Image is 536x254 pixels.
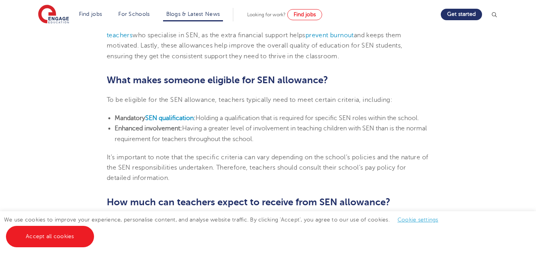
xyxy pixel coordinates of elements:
[196,115,419,122] span: Holding a qualification that is required for specific SEN roles within the school.​
[115,125,427,142] span: Having a greater level of involvement in teaching children with SEN than is the normal requiremen...
[107,154,428,182] span: It’s important to note that the specific criteria can vary depending on the school’s policies and...
[441,9,482,20] a: Get started
[107,74,328,86] span: What makes someone eligible for SEN allowance?
[38,5,69,25] img: Engage Education
[107,96,392,103] span: To be eligible for the SEN allowance, teachers typically need to meet certain criteria, including:​
[107,32,403,60] span: and keeps them motivated. Lastly, these allowances help improve the overall quality of education ...
[145,115,194,122] a: SEN qualification
[115,115,145,122] b: Mandatory
[115,125,182,132] b: Enhanced involvement:
[107,197,390,208] span: How much can teachers expect to receive from SEN allowance?
[194,115,196,122] b: :
[118,11,150,17] a: For Schools
[79,11,102,17] a: Find jobs
[133,32,305,39] span: who specialise in SEN, as the extra financial support helps
[294,11,316,17] span: Find jobs
[4,217,446,239] span: We use cookies to improve your experience, personalise content, and analyse website traffic. By c...
[398,217,438,223] a: Cookie settings
[305,32,354,39] a: prevent burnout
[6,226,94,247] a: Accept all cookies
[107,21,394,39] a: retaining teachers
[287,9,322,20] a: Find jobs
[166,11,220,17] a: Blogs & Latest News
[247,12,286,17] span: Looking for work?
